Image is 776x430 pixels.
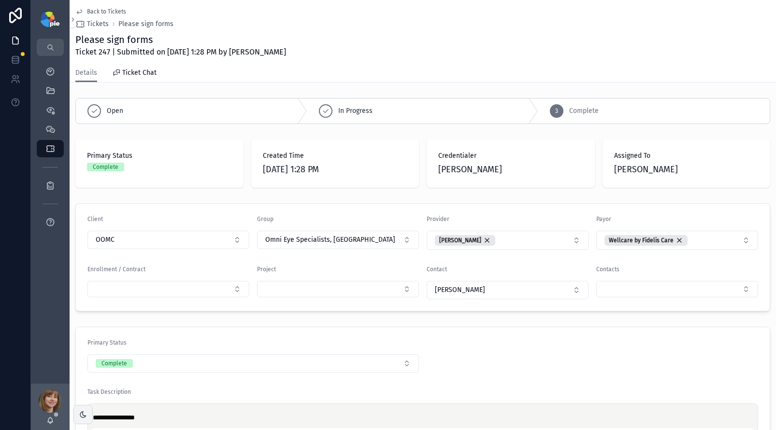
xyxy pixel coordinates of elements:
[338,106,373,116] span: In Progress
[75,46,286,58] span: Ticket 247 | Submitted on [DATE] 1:28 PM by [PERSON_NAME]
[118,19,173,29] a: Please sign forms
[87,354,419,373] button: Select Button
[263,151,408,161] span: Created Time
[555,107,558,115] span: 3
[41,12,59,27] img: App logo
[257,266,276,273] span: Project
[438,151,583,161] span: Credentialer
[75,33,286,46] h1: Please sign forms
[93,163,118,171] div: Complete
[596,216,611,222] span: Payor
[435,285,485,295] span: [PERSON_NAME]
[257,231,419,249] button: Select Button
[427,266,447,273] span: Contact
[596,231,758,250] button: Select Button
[614,151,759,161] span: Assigned To
[604,235,688,246] button: Unselect 12950
[87,266,145,273] span: Enrollment / Contract
[113,64,157,83] a: Ticket Chat
[87,231,249,249] button: Select Button
[31,56,70,243] div: scrollable content
[75,68,97,78] span: Details
[596,281,758,297] button: Select Button
[569,106,599,116] span: Complete
[87,216,103,222] span: Client
[75,64,97,83] a: Details
[87,281,249,297] button: Select Button
[257,216,273,222] span: Group
[107,106,123,116] span: Open
[122,68,157,78] span: Ticket Chat
[75,8,126,15] a: Back to Tickets
[427,231,589,250] button: Select Button
[439,236,481,244] span: [PERSON_NAME]
[96,235,115,245] span: OOMC
[101,359,127,368] div: Complete
[438,163,502,176] span: [PERSON_NAME]
[87,388,131,395] span: Task Description
[614,163,678,176] span: [PERSON_NAME]
[427,281,589,299] button: Select Button
[87,339,127,346] span: Primary Status
[609,236,674,244] span: Wellcare by Fidelis Care
[87,8,126,15] span: Back to Tickets
[75,19,109,29] a: Tickets
[87,151,232,161] span: Primary Status
[257,281,419,297] button: Select Button
[265,235,395,245] span: Omni Eye Specialists, [GEOGRAPHIC_DATA]
[596,266,619,273] span: Contacts
[263,163,408,176] span: [DATE] 1:28 PM
[435,235,495,246] button: Unselect 177
[87,19,109,29] span: Tickets
[427,216,449,222] span: Provider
